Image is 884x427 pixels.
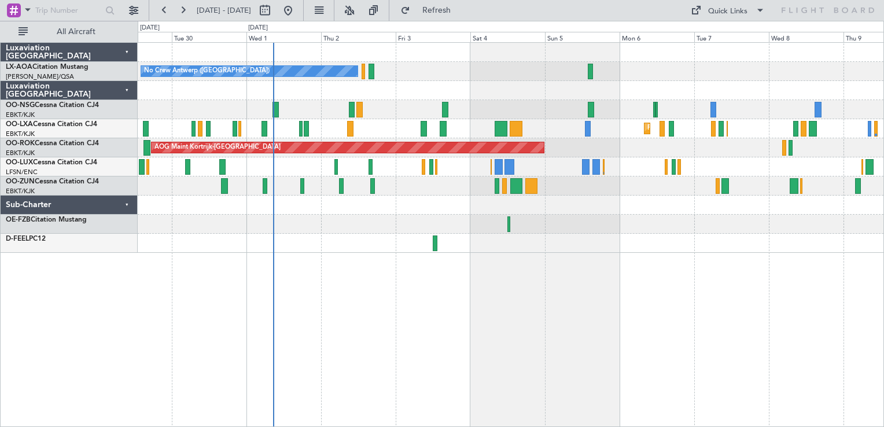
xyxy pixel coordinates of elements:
[6,121,97,128] a: OO-LXACessna Citation CJ4
[6,111,35,119] a: EBKT/KJK
[396,32,470,42] div: Fri 3
[708,6,747,17] div: Quick Links
[6,216,87,223] a: OE-FZBCitation Mustang
[769,32,844,42] div: Wed 8
[6,149,35,157] a: EBKT/KJK
[6,159,97,166] a: OO-LUXCessna Citation CJ4
[6,64,32,71] span: LX-AOA
[13,23,126,41] button: All Aircraft
[6,102,35,109] span: OO-NSG
[395,1,465,20] button: Refresh
[6,130,35,138] a: EBKT/KJK
[6,140,35,147] span: OO-ROK
[140,23,160,33] div: [DATE]
[6,168,38,176] a: LFSN/ENC
[6,64,89,71] a: LX-AOACitation Mustang
[6,178,99,185] a: OO-ZUNCessna Citation CJ4
[248,23,268,33] div: [DATE]
[154,139,281,156] div: AOG Maint Kortrijk-[GEOGRAPHIC_DATA]
[246,32,321,42] div: Wed 1
[545,32,620,42] div: Sun 5
[6,140,99,147] a: OO-ROKCessna Citation CJ4
[35,2,102,19] input: Trip Number
[6,187,35,196] a: EBKT/KJK
[470,32,545,42] div: Sat 4
[6,102,99,109] a: OO-NSGCessna Citation CJ4
[647,120,782,137] div: Planned Maint Kortrijk-[GEOGRAPHIC_DATA]
[6,235,29,242] span: D-FEEL
[685,1,771,20] button: Quick Links
[197,5,251,16] span: [DATE] - [DATE]
[6,159,33,166] span: OO-LUX
[694,32,769,42] div: Tue 7
[412,6,461,14] span: Refresh
[30,28,122,36] span: All Aircraft
[172,32,246,42] div: Tue 30
[6,178,35,185] span: OO-ZUN
[321,32,396,42] div: Thu 2
[6,216,31,223] span: OE-FZB
[6,72,74,81] a: [PERSON_NAME]/QSA
[144,62,270,80] div: No Crew Antwerp ([GEOGRAPHIC_DATA])
[620,32,694,42] div: Mon 6
[6,121,33,128] span: OO-LXA
[6,235,46,242] a: D-FEELPC12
